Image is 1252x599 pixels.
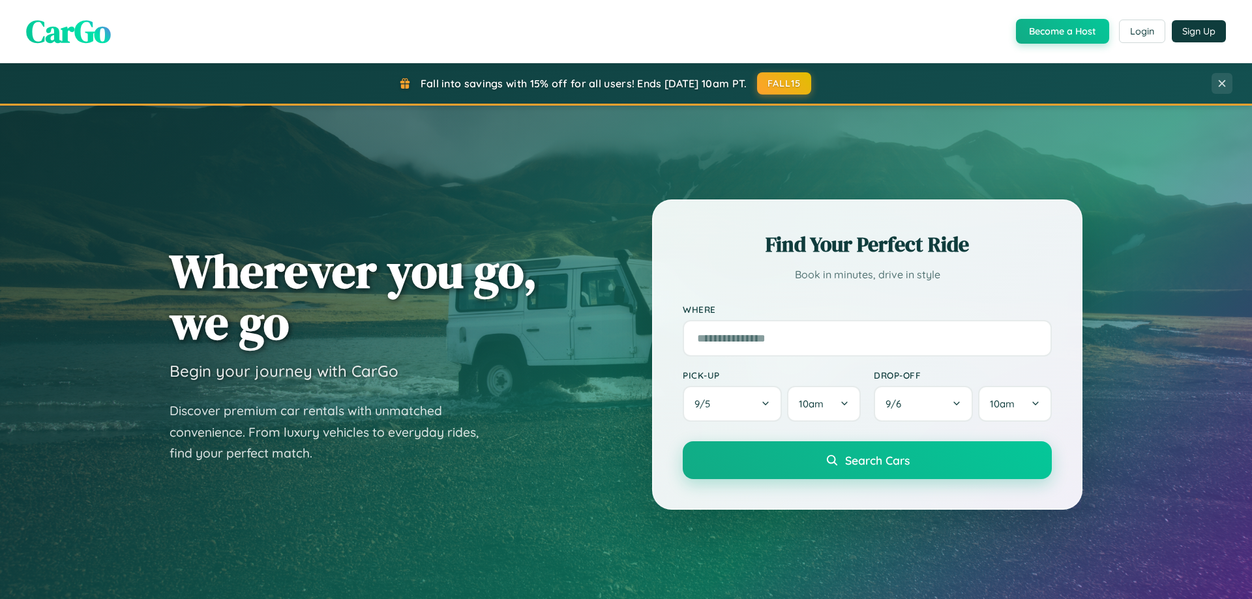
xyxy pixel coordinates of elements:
[799,398,824,410] span: 10am
[1119,20,1165,43] button: Login
[683,265,1052,284] p: Book in minutes, drive in style
[683,386,782,422] button: 9/5
[170,400,496,464] p: Discover premium car rentals with unmatched convenience. From luxury vehicles to everyday rides, ...
[26,10,111,53] span: CarGo
[683,304,1052,315] label: Where
[990,398,1015,410] span: 10am
[886,398,908,410] span: 9 / 6
[845,453,910,467] span: Search Cars
[170,245,537,348] h1: Wherever you go, we go
[757,72,812,95] button: FALL15
[1172,20,1226,42] button: Sign Up
[787,386,861,422] button: 10am
[683,370,861,381] label: Pick-up
[978,386,1052,422] button: 10am
[1016,19,1109,44] button: Become a Host
[683,441,1052,479] button: Search Cars
[683,230,1052,259] h2: Find Your Perfect Ride
[874,370,1052,381] label: Drop-off
[874,386,973,422] button: 9/6
[421,77,747,90] span: Fall into savings with 15% off for all users! Ends [DATE] 10am PT.
[170,361,398,381] h3: Begin your journey with CarGo
[694,398,717,410] span: 9 / 5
